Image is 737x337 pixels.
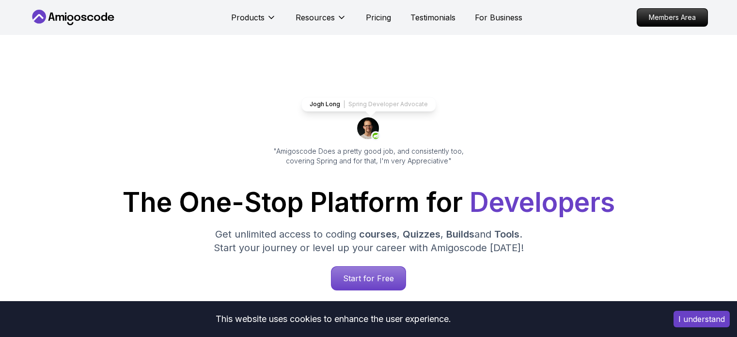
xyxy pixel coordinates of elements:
a: Pricing [366,12,391,23]
img: josh long [357,117,380,141]
div: This website uses cookies to enhance the user experience. [7,308,659,330]
button: Resources [296,12,346,31]
p: Start for Free [331,267,406,290]
p: Products [231,12,265,23]
span: Developers [470,186,615,218]
a: For Business [475,12,522,23]
a: Start for Free [331,266,406,290]
p: Spring Developer Advocate [348,100,428,108]
p: Resources [296,12,335,23]
button: Products [231,12,276,31]
button: Accept cookies [674,311,730,327]
span: courses [359,228,397,240]
p: "Amigoscode Does a pretty good job, and consistently too, covering Spring and for that, I'm very ... [260,146,477,166]
h1: The One-Stop Platform for [37,189,700,216]
a: Testimonials [410,12,455,23]
span: Tools [494,228,519,240]
span: Builds [446,228,474,240]
p: Members Area [637,9,707,26]
span: Quizzes [403,228,440,240]
p: Jogh Long [310,100,340,108]
a: Members Area [637,8,708,27]
p: Get unlimited access to coding , , and . Start your journey or level up your career with Amigosco... [206,227,532,255]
